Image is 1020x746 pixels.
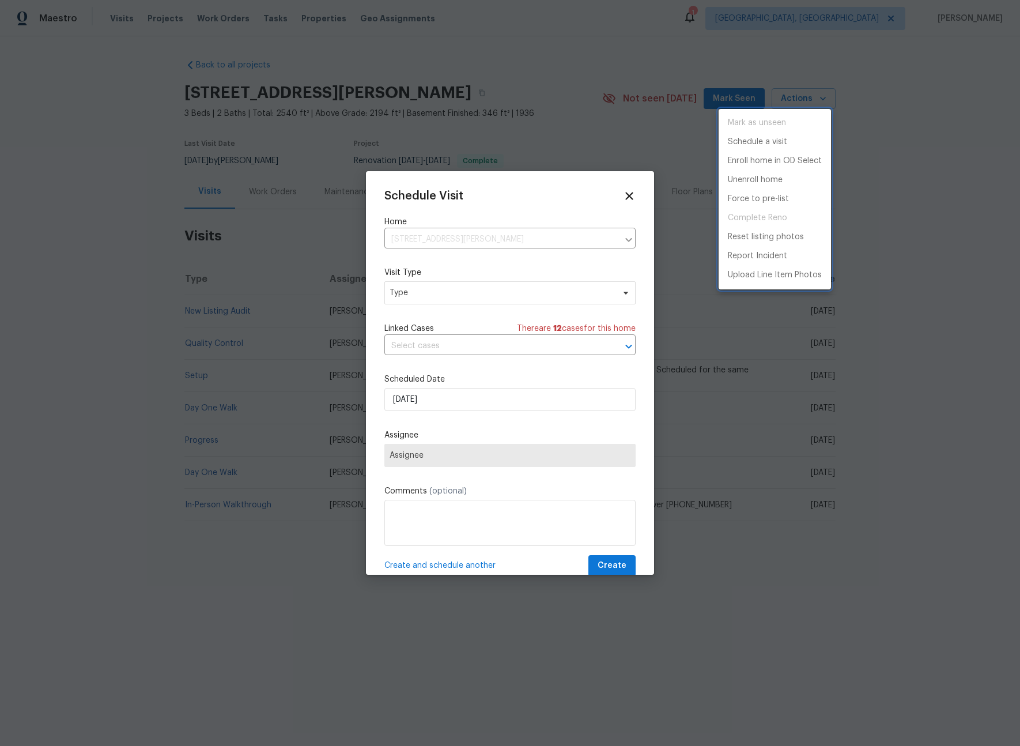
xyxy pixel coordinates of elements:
p: Reset listing photos [728,231,804,243]
span: Project is already completed [719,209,831,228]
p: Report Incident [728,250,787,262]
p: Schedule a visit [728,136,787,148]
p: Unenroll home [728,174,783,186]
p: Force to pre-list [728,193,789,205]
p: Upload Line Item Photos [728,269,822,281]
p: Enroll home in OD Select [728,155,822,167]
